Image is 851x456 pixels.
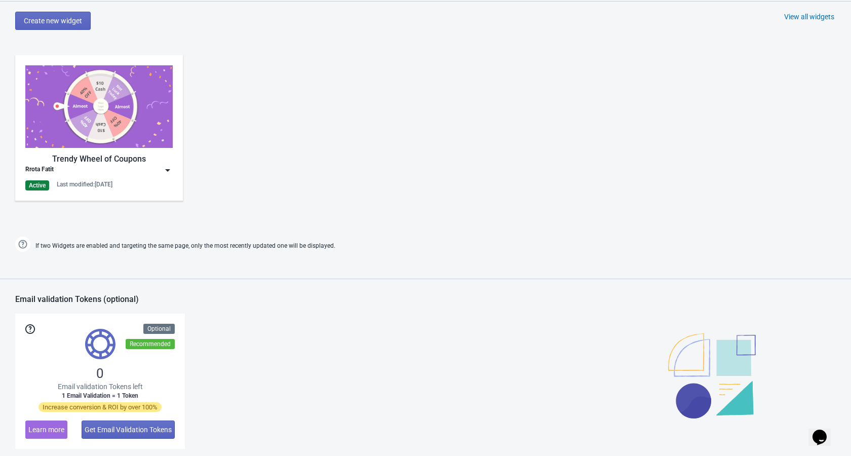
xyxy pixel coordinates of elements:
span: 0 [96,365,104,382]
div: Last modified: [DATE] [57,180,112,188]
span: Email validation Tokens left [58,382,143,392]
div: Trendy Wheel of Coupons [25,153,173,165]
span: 1 Email Validation = 1 Token [62,392,138,400]
span: Increase conversion & ROI by over 100% [38,402,162,412]
img: trendy_game.png [25,65,173,148]
div: Rrota Fatit [25,165,54,175]
iframe: chat widget [808,415,841,446]
img: dropdown.png [163,165,173,175]
div: View all widgets [784,12,834,22]
span: Learn more [28,426,64,434]
button: Get Email Validation Tokens [82,421,175,439]
button: Learn more [25,421,67,439]
span: If two Widgets are enabled and targeting the same page, only the most recently updated one will b... [35,238,335,254]
img: tokens.svg [85,329,115,359]
button: Create new widget [15,12,91,30]
div: Recommended [126,339,175,349]
img: help.png [15,237,30,252]
img: illustration.svg [668,333,756,419]
span: Get Email Validation Tokens [85,426,172,434]
span: Create new widget [24,17,82,25]
div: Optional [143,324,175,334]
div: Active [25,180,49,191]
